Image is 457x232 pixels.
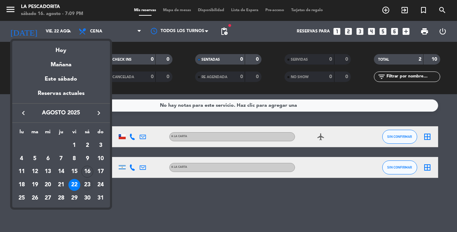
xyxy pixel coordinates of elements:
[94,178,107,192] td: 24 de agosto de 2025
[42,192,54,204] div: 27
[95,192,106,204] div: 31
[15,152,28,165] td: 4 de agosto de 2025
[68,192,81,205] td: 29 de agosto de 2025
[54,165,68,179] td: 14 de agosto de 2025
[15,165,28,179] td: 11 de agosto de 2025
[95,153,106,165] div: 10
[95,140,106,151] div: 3
[94,139,107,152] td: 3 de agosto de 2025
[55,166,67,178] div: 14
[12,41,110,55] div: Hoy
[15,178,28,192] td: 18 de agosto de 2025
[68,179,80,191] div: 22
[29,166,41,178] div: 12
[42,179,54,191] div: 20
[19,109,28,117] i: keyboard_arrow_left
[54,178,68,192] td: 21 de agosto de 2025
[54,192,68,205] td: 28 de agosto de 2025
[68,166,80,178] div: 15
[28,165,42,179] td: 12 de agosto de 2025
[81,128,94,139] th: sábado
[12,89,110,103] div: Reservas actuales
[29,179,41,191] div: 19
[16,153,28,165] div: 4
[42,166,54,178] div: 13
[81,179,93,191] div: 23
[68,153,80,165] div: 8
[16,166,28,178] div: 11
[28,178,42,192] td: 19 de agosto de 2025
[12,55,110,69] div: Mañana
[28,192,42,205] td: 26 de agosto de 2025
[54,128,68,139] th: jueves
[68,165,81,179] td: 15 de agosto de 2025
[81,192,93,204] div: 30
[42,153,54,165] div: 6
[81,166,93,178] div: 16
[41,178,54,192] td: 20 de agosto de 2025
[15,139,68,152] td: AGO.
[55,153,67,165] div: 7
[28,152,42,165] td: 5 de agosto de 2025
[81,192,94,205] td: 30 de agosto de 2025
[95,109,103,117] i: keyboard_arrow_right
[41,165,54,179] td: 13 de agosto de 2025
[68,128,81,139] th: viernes
[81,165,94,179] td: 16 de agosto de 2025
[16,179,28,191] div: 18
[55,179,67,191] div: 21
[68,192,80,204] div: 29
[41,192,54,205] td: 27 de agosto de 2025
[17,108,30,118] button: keyboard_arrow_left
[41,152,54,165] td: 6 de agosto de 2025
[68,140,80,151] div: 1
[30,108,93,118] span: agosto 2025
[15,192,28,205] td: 25 de agosto de 2025
[81,139,94,152] td: 2 de agosto de 2025
[29,153,41,165] div: 5
[81,178,94,192] td: 23 de agosto de 2025
[12,69,110,89] div: Este sábado
[55,192,67,204] div: 28
[95,166,106,178] div: 17
[94,128,107,139] th: domingo
[15,128,28,139] th: lunes
[95,179,106,191] div: 24
[81,152,94,165] td: 9 de agosto de 2025
[28,128,42,139] th: martes
[41,128,54,139] th: miércoles
[94,192,107,205] td: 31 de agosto de 2025
[68,139,81,152] td: 1 de agosto de 2025
[54,152,68,165] td: 7 de agosto de 2025
[81,140,93,151] div: 2
[94,165,107,179] td: 17 de agosto de 2025
[68,152,81,165] td: 8 de agosto de 2025
[81,153,93,165] div: 9
[68,178,81,192] td: 22 de agosto de 2025
[94,152,107,165] td: 10 de agosto de 2025
[29,192,41,204] div: 26
[93,108,105,118] button: keyboard_arrow_right
[16,192,28,204] div: 25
